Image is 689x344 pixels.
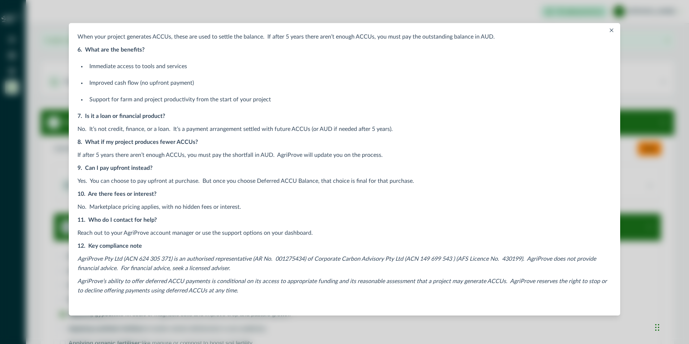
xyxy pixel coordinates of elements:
strong: 12. Key compliance note [77,243,142,249]
iframe: Chat Widget [653,309,689,344]
strong: 8. What if my project produces fewer ACCUs? [77,139,198,145]
p: If after 5 years there aren’t enough ACCUs, you must pay the shortfall in AUD. AgriProve will upd... [77,150,612,160]
p: When your project generates ACCUs, these are used to settle the balance. If after 5 years there a... [77,32,612,41]
li: Support for farm and project productivity from the start of your project [86,95,612,104]
p: No. It’s not credit, finance, or a loan. It’s a payment arrangement settled with future ACCUs (or... [77,124,612,134]
div: Drag [655,317,659,338]
strong: 7. Is it a loan or financial product? [77,113,165,119]
li: Immediate access to tools and services [86,62,612,71]
p: Yes. You can choose to pay upfront at purchase. But once you choose Deferred ACCU Balance, that c... [77,176,612,186]
p: No. Marketplace pricing applies, with no hidden fees or interest. [77,202,612,212]
li: Improved cash flow (no upfront payment) [86,78,612,88]
strong: 11. Who do I contact for help? [77,217,157,223]
strong: 6. What are the benefits? [77,47,145,53]
p: Reach out to your AgriProve account manager or use the support options on your dashboard. [77,228,612,238]
button: Close [607,26,616,35]
strong: 10. Are there fees or interest? [77,191,156,197]
strong: 9. Can I pay upfront instead? [77,165,152,171]
em: AgriProve’s ability to offer deferred ACCU payments is conditional on its access to appropriate f... [77,278,607,294]
em: AgriProve Pty Ltd (ACN 624 305 371) is an authorised representative (AR No. 001275434) of Corpora... [77,256,596,271]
